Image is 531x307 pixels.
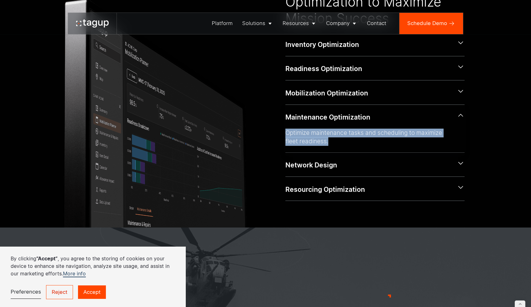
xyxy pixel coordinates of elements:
[367,19,386,27] div: Contact
[63,270,86,277] a: More info
[285,89,451,98] div: Mobilization Optimization
[285,40,451,49] div: Inventory Optimization
[285,113,451,122] div: Maintenance Optimization
[11,285,41,299] a: Preferences
[207,13,238,34] a: Platform
[407,19,447,27] div: Schedule Demo
[278,13,321,34] a: Resources
[212,19,233,27] div: Platform
[326,19,350,27] div: Company
[11,255,175,277] p: By clicking , you agree to the storing of cookies on your device to enhance site navigation, anal...
[237,13,278,34] a: Solutions
[285,129,455,146] div: Optimize maintenance tasks and scheduling to maximize fleet readiness.
[362,13,391,34] a: Contact
[283,19,309,27] div: Resources
[78,285,106,299] a: Accept
[285,161,451,170] div: Network Design
[242,19,265,27] div: Solutions
[399,13,463,34] a: Schedule Demo
[285,185,451,194] div: Resourcing Optimization
[321,13,362,34] a: Company
[46,285,73,299] a: Reject
[285,64,451,74] div: Readiness Optimization
[36,255,58,262] strong: “Accept”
